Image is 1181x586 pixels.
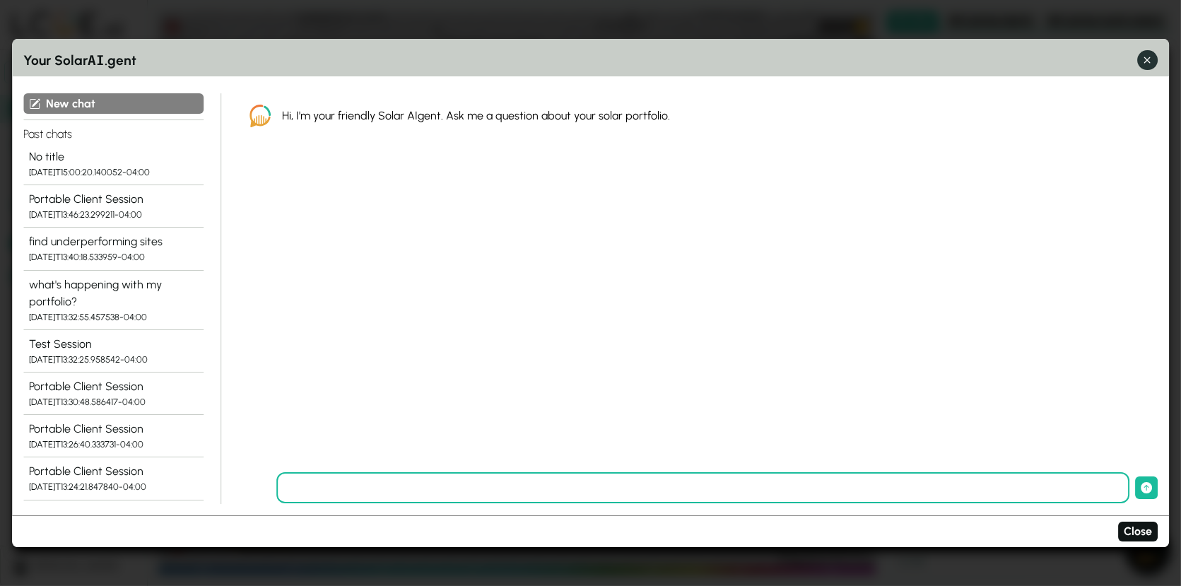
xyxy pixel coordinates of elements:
button: Test Session [DATE]T13:32:25.958542-04:00 [23,330,204,373]
button: what's happening with my portfolio? [DATE]T13:32:55.457538-04:00 [23,271,204,330]
div: what's happening with my portfolio? [29,276,198,310]
button: Portable Client Session [DATE]T13:30:48.586417-04:00 [23,373,204,415]
button: New chat [23,93,204,114]
button: No title [DATE]T15:00:20.140052-04:00 [23,143,204,185]
h4: Past chats [23,119,204,143]
div: Portable Client Session [29,463,198,480]
button: Portable Client Session [DATE]T13:26:40.333731-04:00 [23,415,204,457]
button: Portable Client Session [DATE]T13:24:21.847840-04:00 [23,457,204,500]
div: [DATE]T13:40:18.533959-04:00 [29,251,198,264]
div: No title [29,148,198,165]
div: find underperforming sites [29,234,198,251]
div: [DATE]T15:00:20.140052-04:00 [29,165,198,179]
span: AI [88,50,105,69]
div: [DATE]T13:26:40.333731-04:00 [29,438,198,451]
img: LCOE.ai [249,105,271,127]
div: [DATE]T13:32:25.958542-04:00 [29,353,198,366]
button: Portable Client Session [DATE]T13:46:23.299211-04:00 [23,185,204,228]
div: Portable Client Session [29,378,198,395]
div: Portable Client Session [29,191,198,208]
div: Portable Client Session [29,421,198,438]
div: [DATE]T13:30:48.586417-04:00 [29,395,198,409]
button: find underperforming sites [DATE]T13:40:18.533959-04:00 [23,228,204,271]
div: Test Session [29,336,198,353]
div: Hi, I'm your friendly Solar AIgent. Ask me a question about your solar portfolio. [282,107,1136,124]
div: [DATE]T13:32:55.457538-04:00 [29,310,198,324]
div: [DATE]T13:46:23.299211-04:00 [29,208,198,221]
h3: Your Solar .gent [23,50,1158,71]
div: [DATE]T13:24:21.847840-04:00 [29,480,198,493]
button: Close [1118,522,1158,542]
